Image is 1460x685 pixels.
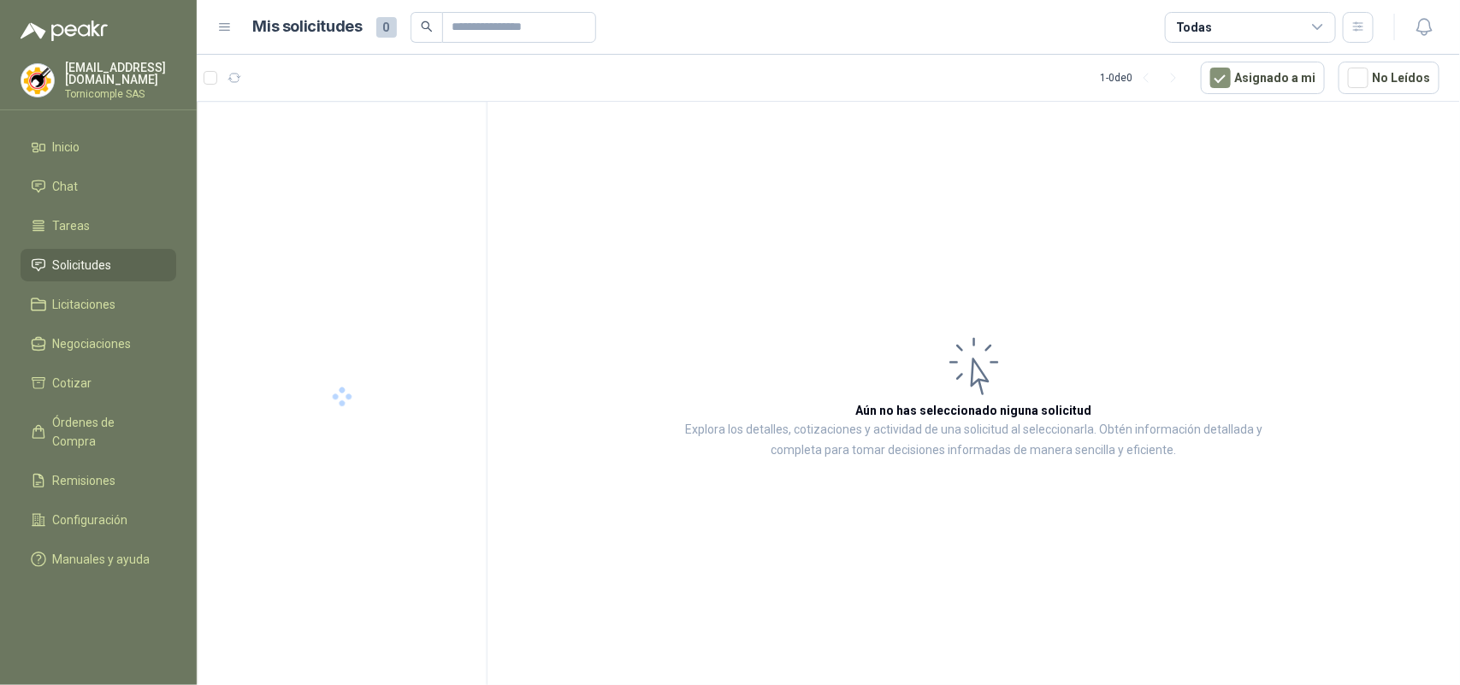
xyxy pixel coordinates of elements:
a: Órdenes de Compra [21,406,176,458]
span: Órdenes de Compra [53,413,160,451]
button: No Leídos [1339,62,1439,94]
span: Cotizar [53,374,92,393]
a: Negociaciones [21,328,176,360]
a: Manuales y ayuda [21,543,176,576]
a: Tareas [21,210,176,242]
img: Logo peakr [21,21,108,41]
p: Explora los detalles, cotizaciones y actividad de una solicitud al seleccionarla. Obtén informaci... [659,420,1289,461]
a: Inicio [21,131,176,163]
span: Configuración [53,511,128,529]
p: [EMAIL_ADDRESS][DOMAIN_NAME] [65,62,176,86]
span: Solicitudes [53,256,112,275]
span: Inicio [53,138,80,156]
span: Tareas [53,216,91,235]
a: Cotizar [21,367,176,399]
span: Negociaciones [53,334,132,353]
a: Configuración [21,504,176,536]
button: Asignado a mi [1201,62,1325,94]
a: Chat [21,170,176,203]
a: Licitaciones [21,288,176,321]
span: search [421,21,433,32]
a: Solicitudes [21,249,176,281]
p: Tornicomple SAS [65,89,176,99]
span: Chat [53,177,79,196]
div: Todas [1176,18,1212,37]
h3: Aún no has seleccionado niguna solicitud [856,401,1092,420]
span: 0 [376,17,397,38]
h1: Mis solicitudes [253,15,363,39]
div: 1 - 0 de 0 [1100,64,1187,92]
span: Remisiones [53,471,116,490]
span: Licitaciones [53,295,116,314]
img: Company Logo [21,64,54,97]
a: Remisiones [21,464,176,497]
span: Manuales y ayuda [53,550,151,569]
